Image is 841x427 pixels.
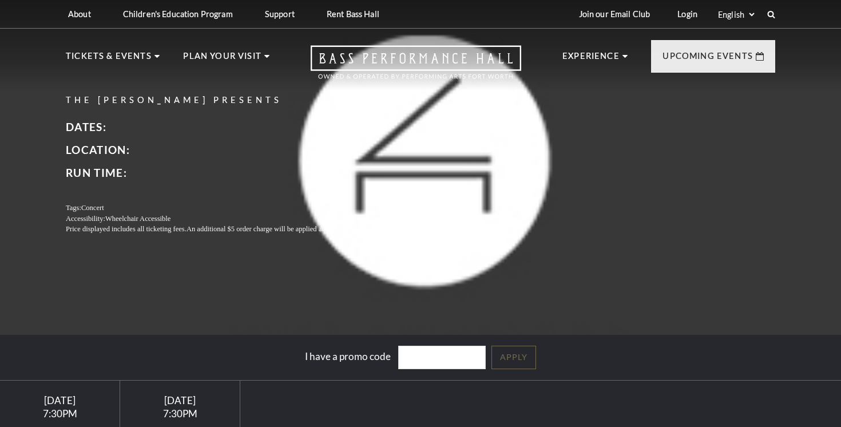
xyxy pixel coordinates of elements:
span: An additional $5 order charge will be applied at checkout. [187,225,353,233]
p: Children's Education Program [123,9,233,19]
p: Price displayed includes all ticketing fees. [66,224,380,235]
p: About [68,9,91,19]
select: Select: [716,9,756,20]
p: Support [265,9,295,19]
div: [DATE] [14,394,106,406]
p: Tickets & Events [66,49,152,70]
label: I have a promo code [305,350,391,362]
span: Wheelchair Accessible [105,215,170,223]
span: Concert [81,204,104,212]
p: Plan Your Visit [183,49,261,70]
p: Experience [562,49,620,70]
p: Tags: [66,203,380,214]
div: 7:30PM [134,409,227,418]
p: Rent Bass Hall [327,9,379,19]
div: 7:30PM [14,409,106,418]
span: Dates: [66,120,106,133]
span: Run Time: [66,166,127,179]
p: Upcoming Events [663,49,753,70]
p: Accessibility: [66,214,380,224]
p: The [PERSON_NAME] Presents [66,93,380,108]
div: [DATE] [134,394,227,406]
span: Location: [66,143,130,156]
